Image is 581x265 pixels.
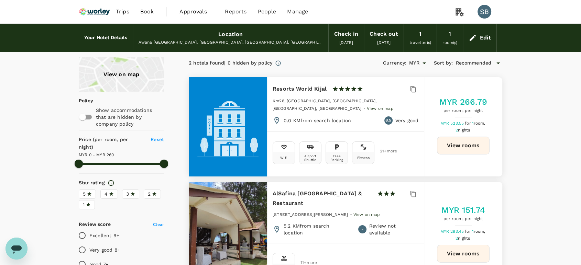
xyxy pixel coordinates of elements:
div: Edit [480,33,491,43]
p: Review not available [369,222,418,236]
div: 1 [449,29,451,39]
span: MYR 523.55 [440,121,465,126]
div: Location [218,30,243,39]
span: Approvals [179,8,214,16]
p: Very good [395,117,418,124]
span: MYR 293.45 [440,229,465,234]
span: 2 [148,191,151,198]
span: 11 + more [300,261,311,265]
h5: MYR 151.74 [441,205,485,216]
a: View on map [79,57,164,92]
span: 1 [83,201,85,208]
span: room, [474,229,485,234]
span: - [363,106,367,111]
span: 5 [83,191,86,198]
div: 1 [419,29,421,39]
span: room, [474,121,485,126]
div: Wifi [280,156,287,160]
span: [STREET_ADDRESS][PERSON_NAME] [273,212,348,217]
span: per room, per night [441,216,485,222]
div: Awana [GEOGRAPHIC_DATA], [GEOGRAPHIC_DATA], [GEOGRAPHIC_DATA], [GEOGRAPHIC_DATA] [139,39,323,46]
span: 21 + more [380,149,390,153]
h6: Currency : [383,59,406,67]
span: per room, per night [439,107,487,114]
span: People [257,8,276,16]
button: Open [419,58,429,68]
span: nights [458,128,470,132]
span: MYR 0 - MYR 260 [79,152,114,157]
div: 2 hotels found | 0 hidden by policy [189,59,272,67]
button: View rooms [437,245,490,263]
a: View on map [353,211,380,217]
div: Airport Shuttle [301,154,320,162]
p: Very good 8+ [89,246,120,253]
div: Check out [370,29,398,39]
h6: Star rating [79,179,105,187]
div: Fitness [357,156,369,160]
p: 5.2 KM from search location [284,222,350,236]
button: View rooms [437,137,490,154]
span: Reports [225,8,246,16]
span: 1 [472,121,486,126]
span: Clear [153,222,164,227]
p: Excellent 9+ [89,232,119,239]
span: 4 [105,191,108,198]
img: Ranhill Worley Sdn Bhd [79,4,110,19]
span: [DATE] [339,40,353,45]
span: for [465,121,472,126]
span: - [350,212,353,217]
span: traveller(s) [409,40,431,45]
h6: Price (per room, per night) [79,136,143,151]
span: Km28, [GEOGRAPHIC_DATA], [GEOGRAPHIC_DATA], [GEOGRAPHIC_DATA], [GEOGRAPHIC_DATA] [273,99,376,111]
span: - [361,226,363,233]
div: Check in [334,29,358,39]
span: room(s) [442,40,457,45]
h6: AlSafina [GEOGRAPHIC_DATA] & Restaurant [273,189,372,208]
span: nights [458,236,470,241]
span: Recommended [456,59,491,67]
p: 0.0 KM from search location [284,117,351,124]
div: Free Parking [327,154,346,162]
span: View on map [353,212,380,217]
h6: Resorts World Kijal [273,84,327,94]
h5: MYR 266.79 [439,96,487,107]
h6: Your Hotel Details [84,34,127,42]
span: for [465,229,472,234]
span: [DATE] [377,40,391,45]
h6: Review score [79,221,111,228]
iframe: Button to launch messaging window [6,238,28,260]
span: 8.5 [385,117,391,124]
svg: Star ratings are awarded to properties to represent the quality of services, facilities, and amen... [108,180,114,186]
span: 2 [456,236,471,241]
span: 2 [456,128,471,132]
span: Book [140,8,154,16]
h6: Sort by : [434,59,453,67]
a: View on map [367,105,394,111]
span: Reset [151,137,164,142]
span: 1 [472,229,486,234]
p: Policy [79,97,83,104]
span: 3 [126,191,129,198]
p: Show accommodations that are hidden by company policy [96,107,163,127]
span: Trips [116,8,129,16]
span: Manage [287,8,308,16]
div: SB [478,5,491,19]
